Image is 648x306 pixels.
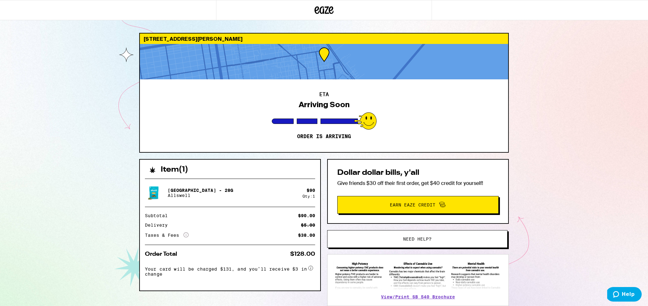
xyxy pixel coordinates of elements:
p: [GEOGRAPHIC_DATA] - 28g [168,188,233,193]
button: Earn Eaze Credit [337,196,499,214]
span: Need help? [403,237,432,241]
iframe: Opens a widget where you can find more information [607,287,642,303]
div: Delivery [145,223,172,227]
div: [STREET_ADDRESS][PERSON_NAME] [140,34,508,44]
a: View/Print SB 540 Brochure [381,294,455,299]
h2: Item ( 1 ) [161,166,188,174]
div: Qty: 1 [302,194,315,198]
div: $ 90 [307,188,315,193]
div: Taxes & Fees [145,232,189,238]
div: Order Total [145,251,182,257]
p: Allswell [168,193,233,198]
div: $5.00 [301,223,315,227]
h2: ETA [319,92,329,97]
div: $38.00 [298,233,315,237]
div: Arriving Soon [299,100,350,109]
span: Earn Eaze Credit [390,203,435,207]
p: Give friends $30 off their first order, get $40 credit for yourself! [337,180,499,187]
button: Need help? [327,230,508,248]
p: Order is arriving [297,133,351,140]
span: Your card will be charged $131, and you’ll receive $3 in change [145,264,307,277]
div: $128.00 [290,251,315,257]
div: $90.00 [298,213,315,218]
h2: Dollar dollar bills, y'all [337,169,499,177]
img: Allswell - Garden Grove - 28g [145,184,163,202]
div: Subtotal [145,213,172,218]
img: SB 540 Brochure preview [334,261,502,290]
